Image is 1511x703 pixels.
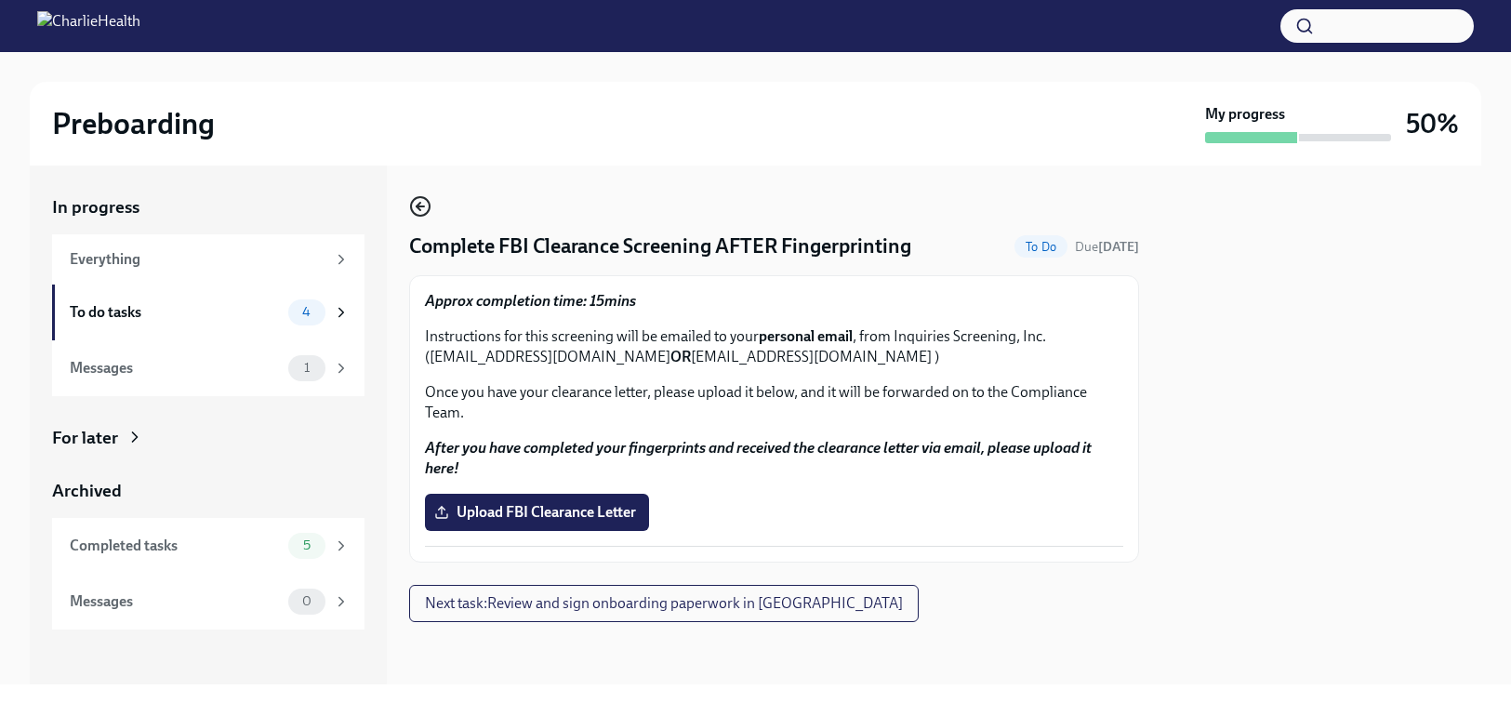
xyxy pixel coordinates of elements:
[70,358,281,378] div: Messages
[52,574,364,630] a: Messages0
[425,439,1092,477] strong: After you have completed your fingerprints and received the clearance letter via email, please up...
[425,292,636,310] strong: Approx completion time: 15mins
[1075,238,1139,256] span: September 29th, 2025 08:00
[52,479,364,503] a: Archived
[425,382,1123,423] p: Once you have your clearance letter, please upload it below, and it will be forwarded on to the C...
[759,327,853,345] strong: personal email
[291,305,322,319] span: 4
[425,594,903,613] span: Next task : Review and sign onboarding paperwork in [GEOGRAPHIC_DATA]
[409,232,911,260] h4: Complete FBI Clearance Screening AFTER Fingerprinting
[52,518,364,574] a: Completed tasks5
[438,503,636,522] span: Upload FBI Clearance Letter
[293,361,321,375] span: 1
[1075,239,1139,255] span: Due
[70,249,325,270] div: Everything
[70,536,281,556] div: Completed tasks
[670,348,691,365] strong: OR
[409,585,919,622] button: Next task:Review and sign onboarding paperwork in [GEOGRAPHIC_DATA]
[1406,107,1459,140] h3: 50%
[1205,104,1285,125] strong: My progress
[291,594,323,608] span: 0
[52,426,364,450] a: For later
[425,494,649,531] label: Upload FBI Clearance Letter
[37,11,140,41] img: CharlieHealth
[52,105,215,142] h2: Preboarding
[52,340,364,396] a: Messages1
[52,195,364,219] a: In progress
[1098,239,1139,255] strong: [DATE]
[52,426,118,450] div: For later
[425,326,1123,367] p: Instructions for this screening will be emailed to your , from Inquiries Screening, Inc. ([EMAIL_...
[1014,240,1067,254] span: To Do
[52,234,364,285] a: Everything
[52,285,364,340] a: To do tasks4
[292,538,322,552] span: 5
[70,302,281,323] div: To do tasks
[70,591,281,612] div: Messages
